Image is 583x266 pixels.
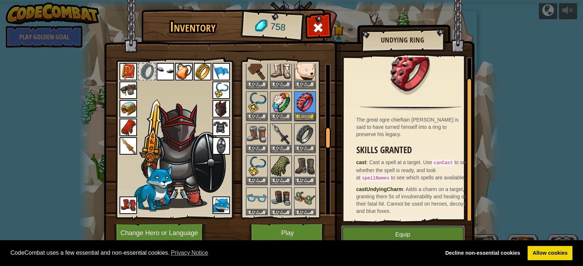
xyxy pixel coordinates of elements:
[387,46,434,93] img: portrait.png
[157,63,174,80] img: portrait.png
[120,119,137,136] img: portrait.png
[212,82,230,99] img: portrait.png
[271,209,291,217] button: Equip
[247,92,267,112] img: portrait.png
[114,223,207,243] button: Change Hero or Language
[120,137,137,155] img: portrait.png
[271,156,291,176] img: portrait.png
[247,145,267,152] button: Equip
[271,177,291,184] button: Equip
[295,156,315,176] img: portrait.png
[120,196,137,214] img: portrait.png
[295,81,315,88] button: Equip
[360,106,461,110] img: hr.png
[356,159,469,180] span: Cast a spell at a target. Use to see whether the spell is ready, and look at to see which spells ...
[247,156,267,176] img: portrait.png
[295,188,315,209] img: portrait.png
[247,124,267,144] img: portrait.png
[212,63,230,80] img: portrait.png
[295,177,315,184] button: Equip
[356,116,469,138] div: The great ogre chieftain [PERSON_NAME] is said to have turned himself into a ring to preserve his...
[271,145,291,152] button: Equip
[250,223,326,243] button: Play
[367,159,369,165] span: :
[120,63,137,80] img: portrait.png
[170,247,210,258] a: learn more about cookies
[432,160,454,166] code: canCast
[194,63,211,80] img: portrait.png
[212,119,230,136] img: portrait.png
[212,100,230,118] img: portrait.png
[440,246,525,261] a: deny cookies
[132,165,173,211] img: blue-fox-paper-doll.png
[356,186,403,192] strong: castUndyingCharm
[368,36,437,44] h2: Undying Ring
[271,92,291,112] img: portrait.png
[247,188,267,209] img: portrait.png
[271,60,291,81] img: portrait.png
[175,63,193,80] img: portrait.png
[138,102,227,208] img: obsidian-shield-male.png
[403,186,406,192] span: :
[271,81,291,88] button: Equip
[295,60,315,81] img: portrait.png
[271,188,291,209] img: portrait.png
[247,209,267,217] button: Equip
[11,247,435,258] span: CodeCombat uses a few essential and non-essential cookies.
[212,196,230,214] img: portrait.png
[295,209,315,217] button: Equip
[360,175,391,182] code: spellNames
[247,113,267,120] button: Equip
[356,186,467,214] span: Adds a charm on a target, granting them 5s of invulnerability and healing on their fatal hit. Can...
[356,159,367,165] strong: cast
[341,226,465,244] button: Equip
[4,5,52,11] span: Hi. Need any help?
[120,82,137,99] img: portrait.png
[212,137,230,155] img: portrait.png
[247,177,267,184] button: Equip
[247,81,267,88] button: Equip
[247,60,267,81] img: portrait.png
[270,20,286,34] span: 758
[295,124,315,144] img: portrait.png
[528,246,572,261] a: allow cookies
[146,19,239,35] h1: Inventory
[295,92,315,112] img: portrait.png
[271,124,291,144] img: portrait.png
[295,113,315,120] button: Equip
[356,145,469,155] h3: Skills Granted
[271,113,291,120] button: Equip
[295,145,315,152] button: Equip
[120,100,137,118] img: portrait.png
